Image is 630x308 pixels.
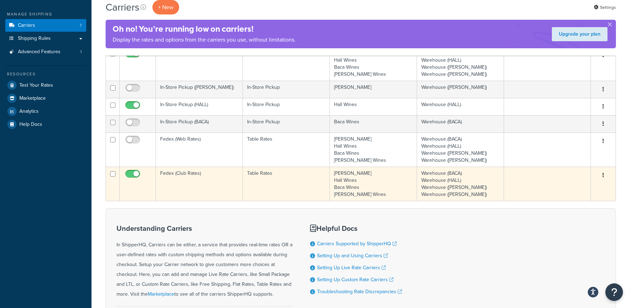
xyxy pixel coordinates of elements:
[106,0,139,14] h1: Carriers
[156,167,243,201] td: Fedex (Club Rates)
[417,115,504,133] td: Warehouse (BACA)
[317,276,393,283] a: Setting Up Custom Rate Carriers
[18,49,61,55] span: Advanced Features
[417,98,504,115] td: Warehouse (HALL)
[113,35,296,45] p: Display the rates and options from the carriers you use, without limitations.
[330,47,417,81] td: [PERSON_NAME] Hall Wines Baca Wines [PERSON_NAME] Wines
[243,81,330,98] td: In-Store Pickup
[330,81,417,98] td: [PERSON_NAME]
[243,98,330,115] td: In-Store Pickup
[605,283,623,301] button: Open Resource Center
[5,105,86,118] a: Analytics
[19,122,42,128] span: Help Docs
[317,288,402,295] a: Troubleshooting Rate Discrepancies
[5,118,86,131] a: Help Docs
[5,45,86,58] li: Advanced Features
[317,264,386,271] a: Setting Up Live Rate Carriers
[19,109,39,115] span: Analytics
[243,167,330,201] td: Table Rates
[552,27,607,41] a: Upgrade your plan
[417,81,504,98] td: Warehouse ([PERSON_NAME])
[156,98,243,115] td: In-Store Pickup (HALL)
[5,11,86,17] div: Manage Shipping
[5,32,86,45] a: Shipping Rules
[310,224,402,232] h3: Helpful Docs
[330,167,417,201] td: [PERSON_NAME] Hall Wines Baca Wines [PERSON_NAME] Wines
[5,79,86,92] a: Test Your Rates
[317,252,388,259] a: Setting Up and Using Carriers
[5,71,86,77] div: Resources
[330,133,417,167] td: [PERSON_NAME] Hall Wines Baca Wines [PERSON_NAME] Wines
[18,23,35,29] span: Carriers
[317,240,397,247] a: Carriers Supported by ShipperHQ
[116,224,292,232] h3: Understanding Carriers
[80,49,82,55] span: 1
[5,92,86,105] a: Marketplace
[113,23,296,35] h4: Oh no! You’re running low on carriers!
[156,133,243,167] td: Fedex (Web Rates)
[330,98,417,115] td: Hall Wines
[18,36,51,42] span: Shipping Rules
[148,290,174,298] a: Marketplace
[19,96,46,101] span: Marketplace
[5,19,86,32] li: Carriers
[594,2,616,12] a: Settings
[156,115,243,133] td: In-Store Pickup (BACA)
[116,224,292,299] div: In ShipperHQ, Carriers can be either, a service that provides real-time rates OR a user-defined r...
[156,47,243,81] td: Shipping Rates
[417,47,504,81] td: Warehouse (BACA) Warehouse (HALL) Warehouse ([PERSON_NAME]) Warehouse ([PERSON_NAME])
[243,47,330,81] td: Table Rates
[80,23,82,29] span: 7
[243,133,330,167] td: Table Rates
[156,81,243,98] td: In-Store Pickup ([PERSON_NAME])
[5,45,86,58] a: Advanced Features 1
[5,19,86,32] a: Carriers 7
[417,167,504,201] td: Warehouse (BACA) Warehouse (HALL) Warehouse ([PERSON_NAME]) Warehouse ([PERSON_NAME])
[19,82,53,88] span: Test Your Rates
[417,133,504,167] td: Warehouse (BACA) Warehouse (HALL) Warehouse ([PERSON_NAME]) Warehouse ([PERSON_NAME])
[243,115,330,133] td: In-Store Pickup
[330,115,417,133] td: Baca Wines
